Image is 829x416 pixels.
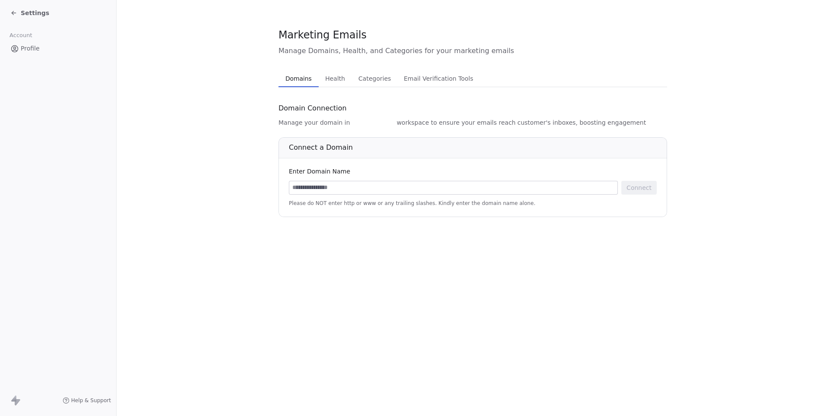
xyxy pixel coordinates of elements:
[621,181,657,195] button: Connect
[6,29,36,42] span: Account
[63,397,111,404] a: Help & Support
[21,9,49,17] span: Settings
[289,167,657,176] div: Enter Domain Name
[397,118,516,127] span: workspace to ensure your emails reach
[355,72,394,85] span: Categories
[21,44,40,53] span: Profile
[7,41,109,56] a: Profile
[517,118,646,127] span: customer's inboxes, boosting engagement
[322,72,348,85] span: Health
[400,72,477,85] span: Email Verification Tools
[278,103,347,113] span: Domain Connection
[10,9,49,17] a: Settings
[289,200,657,207] span: Please do NOT enter http or www or any trailing slashes. Kindly enter the domain name alone.
[278,46,667,56] span: Manage Domains, Health, and Categories for your marketing emails
[278,28,367,41] span: Marketing Emails
[282,72,315,85] span: Domains
[71,397,111,404] span: Help & Support
[278,118,350,127] span: Manage your domain in
[289,143,353,151] span: Connect a Domain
